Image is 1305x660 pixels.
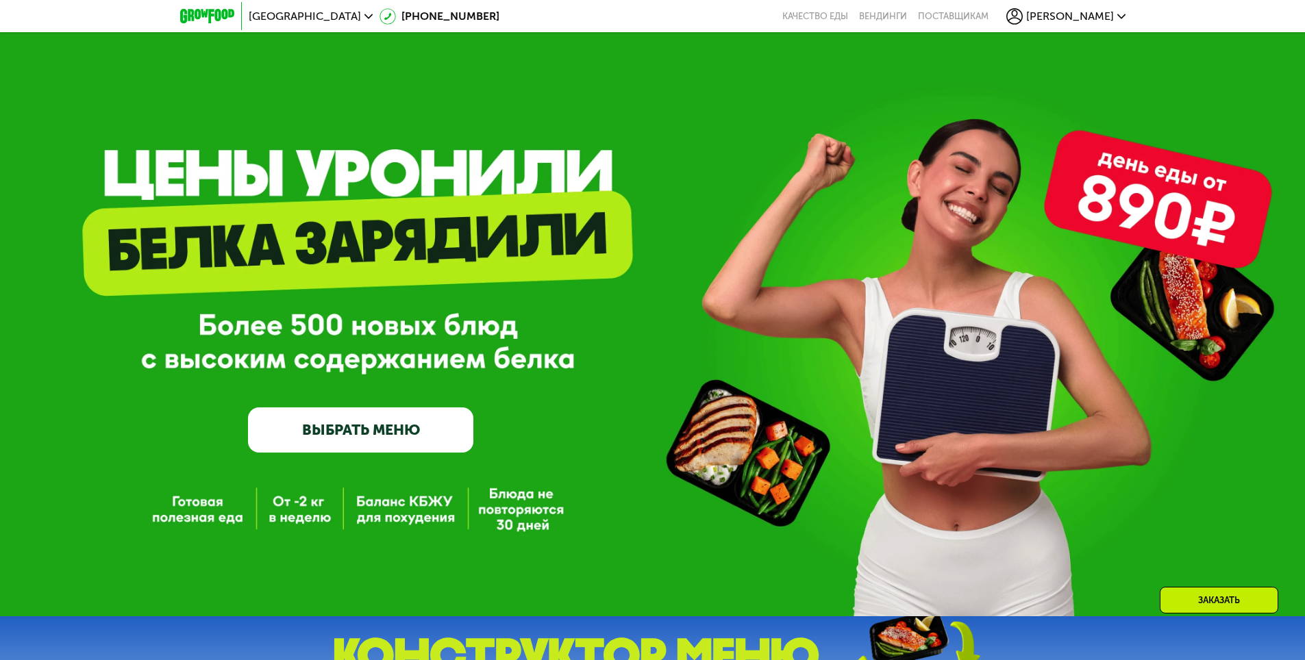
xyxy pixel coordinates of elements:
[918,11,989,22] div: поставщикам
[1026,11,1114,22] span: [PERSON_NAME]
[859,11,907,22] a: Вендинги
[248,407,473,453] a: ВЫБРАТЬ МЕНЮ
[782,11,848,22] a: Качество еды
[1160,587,1278,613] div: Заказать
[380,8,499,25] a: [PHONE_NUMBER]
[249,11,361,22] span: [GEOGRAPHIC_DATA]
